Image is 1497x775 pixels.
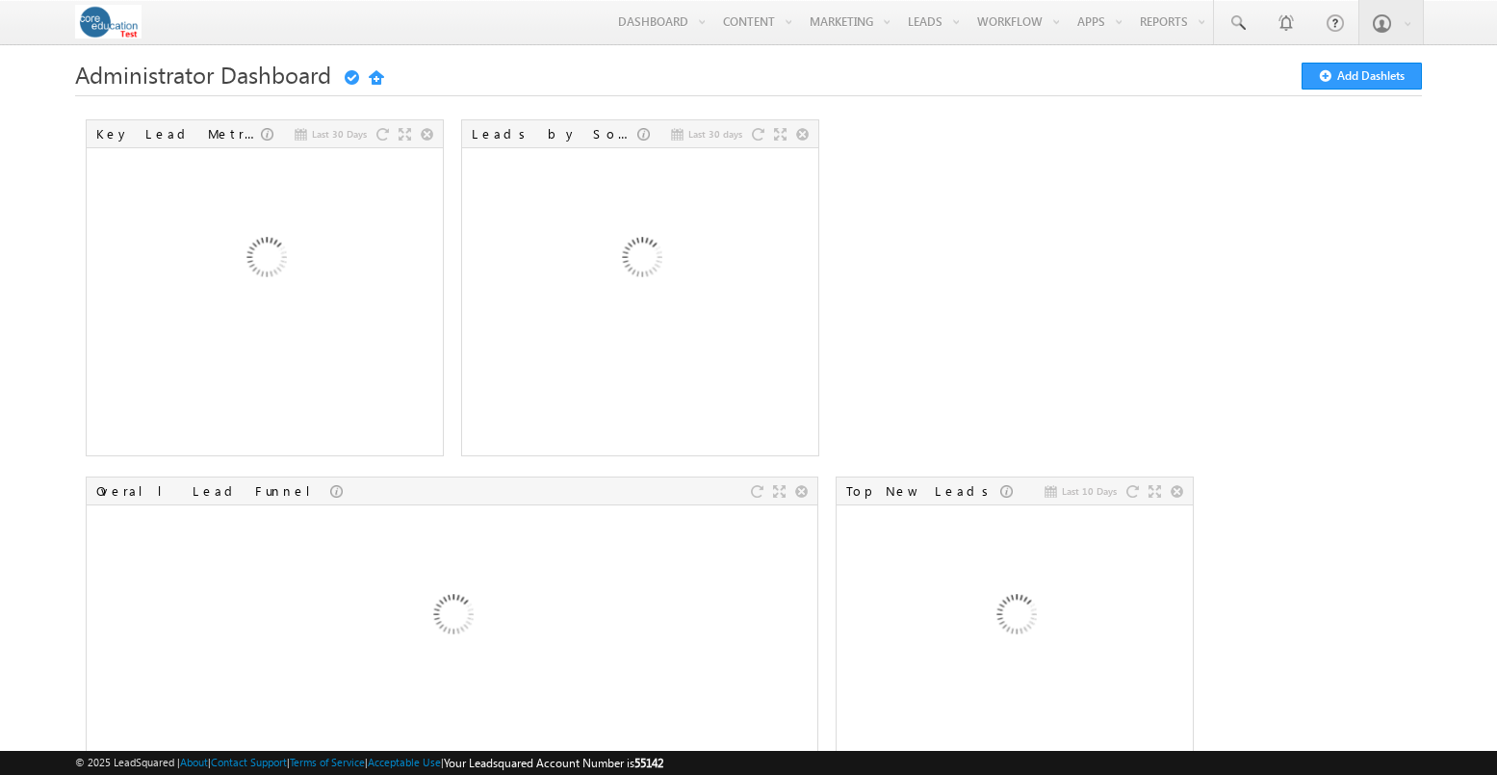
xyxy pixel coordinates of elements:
img: Loading... [162,157,369,364]
img: Custom Logo [75,5,142,39]
img: Loading... [537,157,744,364]
a: Contact Support [211,756,287,768]
button: Add Dashlets [1302,63,1422,90]
a: Acceptable Use [368,756,441,768]
span: Your Leadsquared Account Number is [444,756,663,770]
span: Last 30 Days [312,125,367,142]
div: Leads by Sources [472,125,637,142]
img: Loading... [348,514,555,721]
div: Overall Lead Funnel [96,482,330,500]
span: Last 10 Days [1062,482,1117,500]
img: Loading... [912,514,1119,721]
div: Top New Leads [846,482,1000,500]
a: Terms of Service [290,756,365,768]
span: © 2025 LeadSquared | | | | | [75,754,663,772]
span: Last 30 days [688,125,742,142]
span: Administrator Dashboard [75,59,331,90]
span: 55142 [634,756,663,770]
div: Key Lead Metrics [96,125,261,142]
a: About [180,756,208,768]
